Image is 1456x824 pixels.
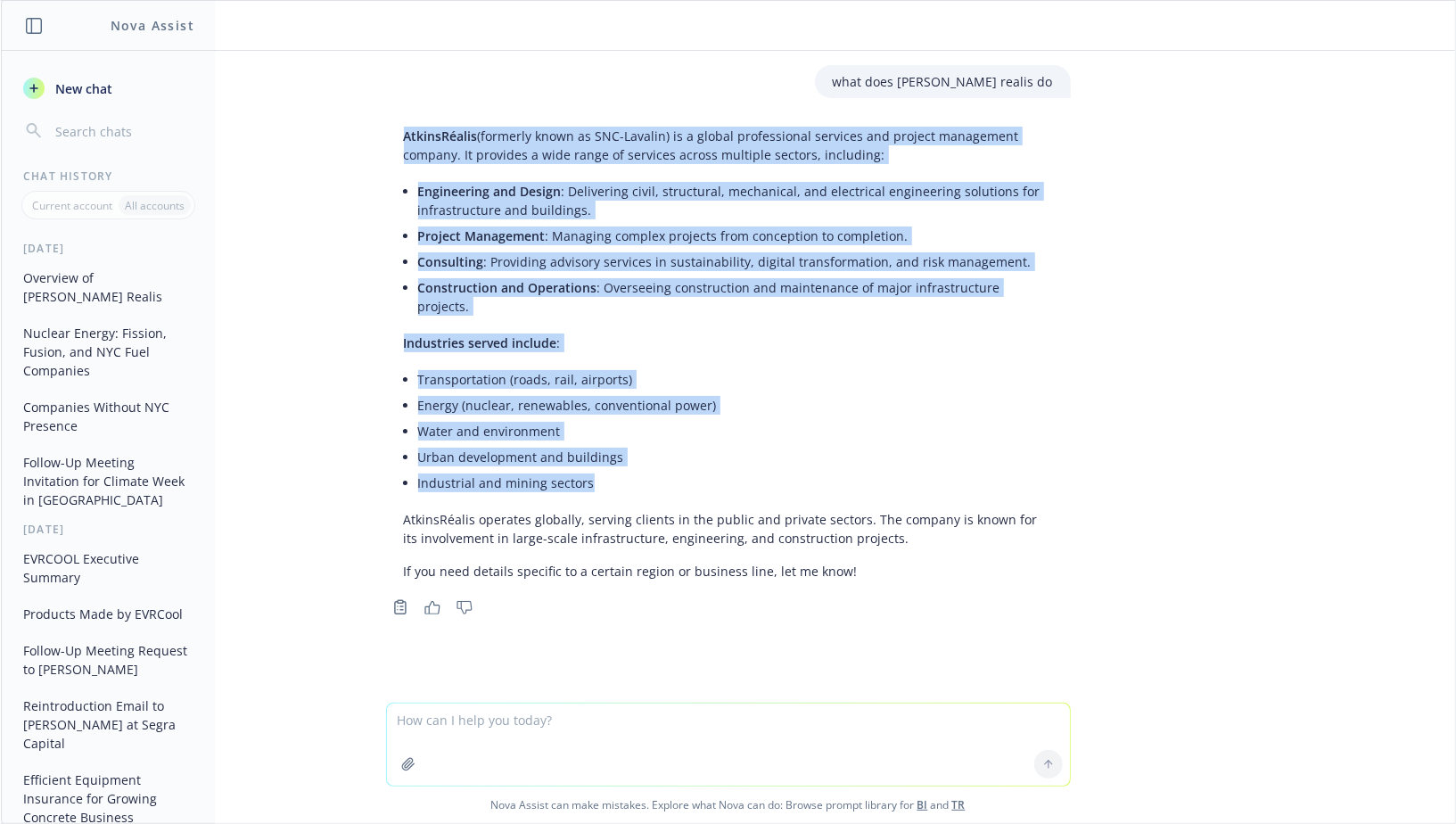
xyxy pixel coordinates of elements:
span: Industries served include [404,334,557,351]
span: Engineering and Design [418,183,562,200]
p: : [404,334,1053,352]
li: : Overseeing construction and maintenance of major infrastructure projects. [418,275,1053,319]
li: Urban development and buildings [418,444,1053,470]
p: what does [PERSON_NAME] realis do [833,72,1053,91]
p: (formerly known as SNC-Lavalin) is a global professional services and project management company.... [404,127,1053,164]
button: Thumbs down [450,595,479,620]
span: AtkinsRéalis [404,128,478,144]
button: Products Made by EVRCool [16,599,201,629]
button: Reintroduction Email to [PERSON_NAME] at Segra Capital [16,691,201,758]
span: New chat [52,79,112,98]
button: Follow-Up Meeting Invitation for Climate Week in [GEOGRAPHIC_DATA] [16,448,201,515]
h1: Nova Assist [111,16,194,35]
span: Project Management [418,227,546,244]
button: Overview of [PERSON_NAME] Realis [16,263,201,311]
li: : Providing advisory services in sustainability, digital transformation, and risk management. [418,249,1053,275]
input: Search chats [52,119,193,144]
li: : Managing complex projects from conception to completion. [418,223,1053,249]
p: AtkinsRéalis operates globally, serving clients in the public and private sectors. The company is... [404,510,1053,548]
li: Water and environment [418,418,1053,444]
a: TR [952,797,966,812]
p: Current account [32,198,112,213]
button: Follow-Up Meeting Request to [PERSON_NAME] [16,636,201,684]
span: Construction and Operations [418,279,597,296]
p: All accounts [125,198,185,213]
button: EVRCOOL Executive Summary [16,544,201,592]
span: Consulting [418,253,484,270]
div: Chat History [2,169,215,184]
a: BI [917,797,928,812]
p: If you need details specific to a certain region or business line, let me know! [404,562,1053,581]
button: Nuclear Energy: Fission, Fusion, and NYC Fuel Companies [16,318,201,385]
li: : Delivering civil, structural, mechanical, and electrical engineering solutions for infrastructu... [418,178,1053,223]
span: Nova Assist can make mistakes. Explore what Nova can do: Browse prompt library for and [8,787,1448,823]
div: [DATE] [2,241,215,256]
button: Companies Without NYC Presence [16,392,201,441]
li: Energy (nuclear, renewables, conventional power) [418,392,1053,418]
svg: Copy to clipboard [392,599,408,615]
div: [DATE] [2,522,215,537]
button: New chat [16,72,201,104]
li: Transportation (roads, rail, airports) [418,367,1053,392]
li: Industrial and mining sectors [418,470,1053,496]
